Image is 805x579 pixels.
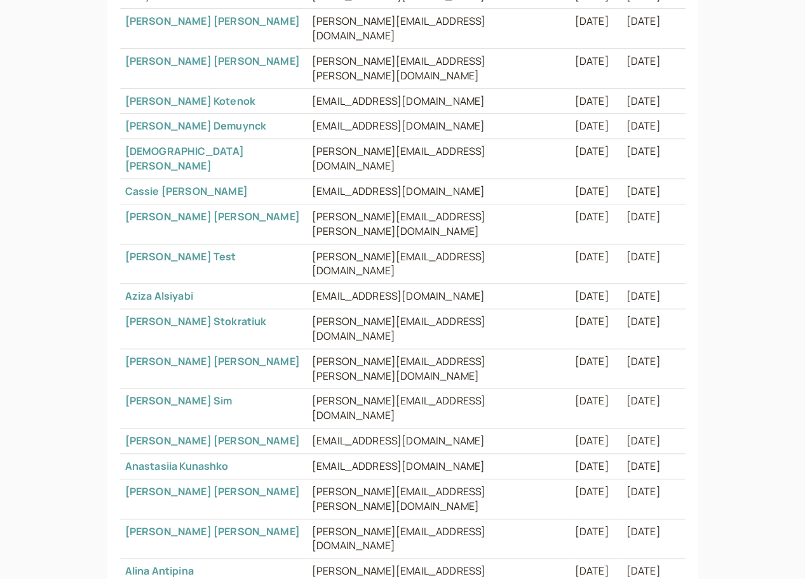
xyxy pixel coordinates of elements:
[569,139,621,179] td: [DATE]
[307,114,570,139] td: [EMAIL_ADDRESS][DOMAIN_NAME]
[125,484,300,498] a: [PERSON_NAME] [PERSON_NAME]
[621,284,685,309] td: [DATE]
[307,179,570,204] td: [EMAIL_ADDRESS][DOMAIN_NAME]
[125,314,267,328] a: [PERSON_NAME] Stokratiuk
[621,309,685,349] td: [DATE]
[125,394,233,408] a: [PERSON_NAME] Sim
[307,389,570,429] td: [PERSON_NAME][EMAIL_ADDRESS][DOMAIN_NAME]
[621,453,685,479] td: [DATE]
[307,429,570,454] td: [EMAIL_ADDRESS][DOMAIN_NAME]
[569,479,621,519] td: [DATE]
[569,519,621,559] td: [DATE]
[621,48,685,88] td: [DATE]
[569,349,621,389] td: [DATE]
[125,354,300,368] a: [PERSON_NAME] [PERSON_NAME]
[569,429,621,454] td: [DATE]
[307,9,570,49] td: [PERSON_NAME][EMAIL_ADDRESS][DOMAIN_NAME]
[307,284,570,309] td: [EMAIL_ADDRESS][DOMAIN_NAME]
[125,250,236,263] a: [PERSON_NAME] Test
[125,184,248,198] a: Cassie [PERSON_NAME]
[125,210,300,223] a: [PERSON_NAME] [PERSON_NAME]
[307,244,570,284] td: [PERSON_NAME][EMAIL_ADDRESS][DOMAIN_NAME]
[307,88,570,114] td: [EMAIL_ADDRESS][DOMAIN_NAME]
[621,479,685,519] td: [DATE]
[621,349,685,389] td: [DATE]
[569,204,621,244] td: [DATE]
[125,14,300,28] a: [PERSON_NAME] [PERSON_NAME]
[621,179,685,204] td: [DATE]
[125,524,300,538] a: [PERSON_NAME] [PERSON_NAME]
[621,244,685,284] td: [DATE]
[569,114,621,139] td: [DATE]
[307,48,570,88] td: [PERSON_NAME][EMAIL_ADDRESS][PERSON_NAME][DOMAIN_NAME]
[125,289,193,303] a: Aziza Alsiyabi
[125,94,255,108] a: [PERSON_NAME] Kotenok
[621,88,685,114] td: [DATE]
[569,88,621,114] td: [DATE]
[569,453,621,479] td: [DATE]
[569,179,621,204] td: [DATE]
[125,564,194,578] a: Alina Antipina
[125,434,300,448] a: [PERSON_NAME] [PERSON_NAME]
[621,139,685,179] td: [DATE]
[569,284,621,309] td: [DATE]
[307,519,570,559] td: [PERSON_NAME][EMAIL_ADDRESS][DOMAIN_NAME]
[307,204,570,244] td: [PERSON_NAME][EMAIL_ADDRESS][PERSON_NAME][DOMAIN_NAME]
[569,244,621,284] td: [DATE]
[569,9,621,49] td: [DATE]
[307,453,570,479] td: [EMAIL_ADDRESS][DOMAIN_NAME]
[621,519,685,559] td: [DATE]
[621,204,685,244] td: [DATE]
[307,139,570,179] td: [PERSON_NAME][EMAIL_ADDRESS][DOMAIN_NAME]
[307,479,570,519] td: [PERSON_NAME][EMAIL_ADDRESS][PERSON_NAME][DOMAIN_NAME]
[125,119,267,133] a: [PERSON_NAME] Demuynck
[125,459,229,473] a: Anastasiia Kunashko
[569,309,621,349] td: [DATE]
[741,518,805,579] iframe: Chat Widget
[307,309,570,349] td: [PERSON_NAME][EMAIL_ADDRESS][DOMAIN_NAME]
[569,48,621,88] td: [DATE]
[125,144,245,173] a: [DEMOGRAPHIC_DATA] [PERSON_NAME]
[621,389,685,429] td: [DATE]
[125,54,300,68] a: [PERSON_NAME] [PERSON_NAME]
[621,114,685,139] td: [DATE]
[569,389,621,429] td: [DATE]
[621,9,685,49] td: [DATE]
[621,429,685,454] td: [DATE]
[307,349,570,389] td: [PERSON_NAME][EMAIL_ADDRESS][PERSON_NAME][DOMAIN_NAME]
